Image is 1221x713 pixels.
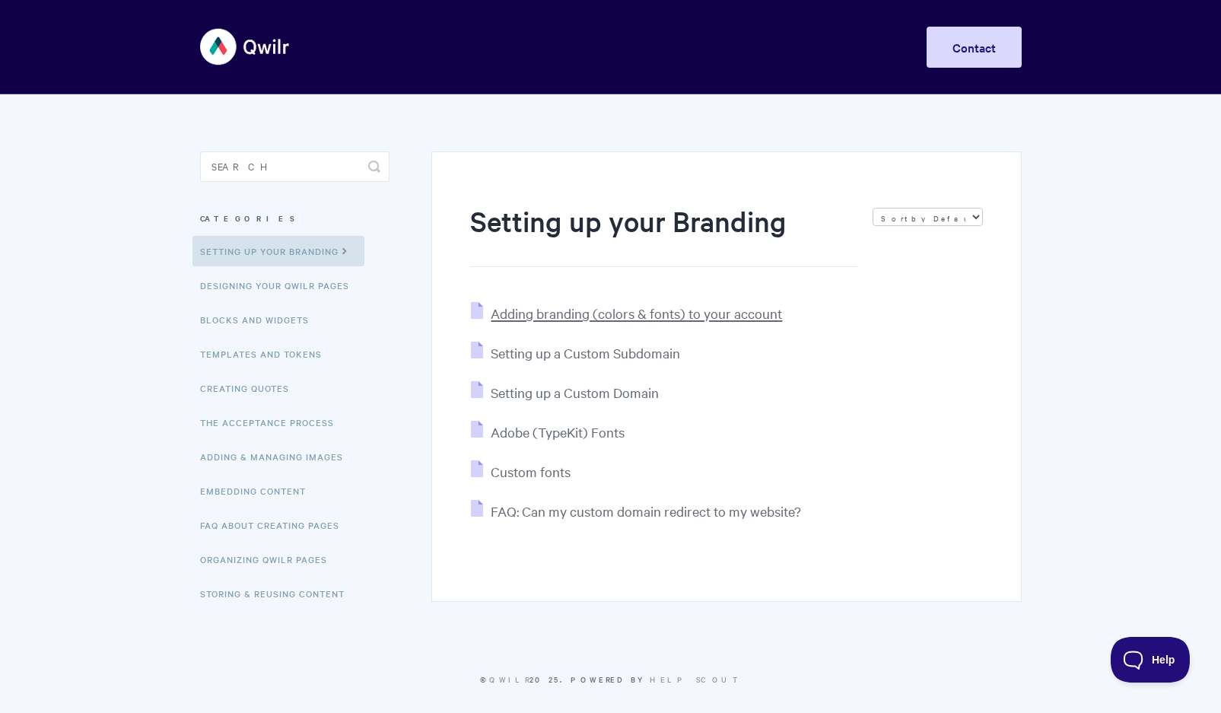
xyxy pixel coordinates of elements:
[873,208,983,226] select: Page reloads on selection
[491,344,680,361] span: Setting up a Custom Subdomain
[200,544,339,575] a: Organizing Qwilr Pages
[200,510,351,540] a: FAQ About Creating Pages
[650,673,742,685] a: Help Scout
[491,304,782,322] span: Adding branding (colors & fonts) to your account
[491,463,571,480] span: Custom fonts
[200,205,390,232] h3: Categories
[470,202,857,267] h1: Setting up your Branding
[491,423,625,441] span: Adobe (TypeKit) Fonts
[471,423,625,441] a: Adobe (TypeKit) Fonts
[200,18,291,75] img: Qwilr Help Center
[927,27,1022,68] a: Contact
[491,384,659,401] span: Setting up a Custom Domain
[200,151,390,182] input: Search
[571,673,742,685] span: Powered by
[200,339,333,369] a: Templates and Tokens
[200,673,1022,686] p: © 2025.
[200,578,356,609] a: Storing & Reusing Content
[471,502,801,520] a: FAQ: Can my custom domain redirect to my website?
[200,304,320,335] a: Blocks and Widgets
[192,236,364,266] a: Setting up your Branding
[200,373,300,403] a: Creating Quotes
[200,270,361,301] a: Designing Your Qwilr Pages
[489,673,529,685] a: Qwilr
[471,463,571,480] a: Custom fonts
[1111,637,1191,683] iframe: Toggle Customer Support
[200,476,317,506] a: Embedding Content
[200,407,345,438] a: The Acceptance Process
[491,502,801,520] span: FAQ: Can my custom domain redirect to my website?
[200,441,355,472] a: Adding & Managing Images
[471,304,782,322] a: Adding branding (colors & fonts) to your account
[471,384,659,401] a: Setting up a Custom Domain
[471,344,680,361] a: Setting up a Custom Subdomain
